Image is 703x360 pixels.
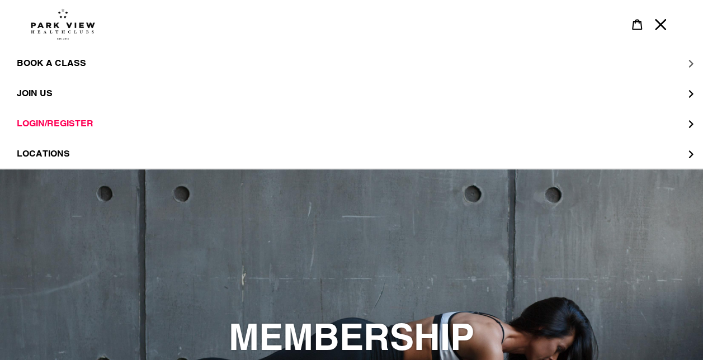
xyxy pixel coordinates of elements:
[17,118,93,129] span: LOGIN/REGISTER
[17,88,53,98] span: JOIN US
[17,58,86,69] span: BOOK A CLASS
[17,148,70,159] span: LOCATIONS
[47,315,657,359] h2: MEMBERSHIP
[31,8,95,40] img: Park view health clubs is a gym near you.
[649,12,672,36] button: Menu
